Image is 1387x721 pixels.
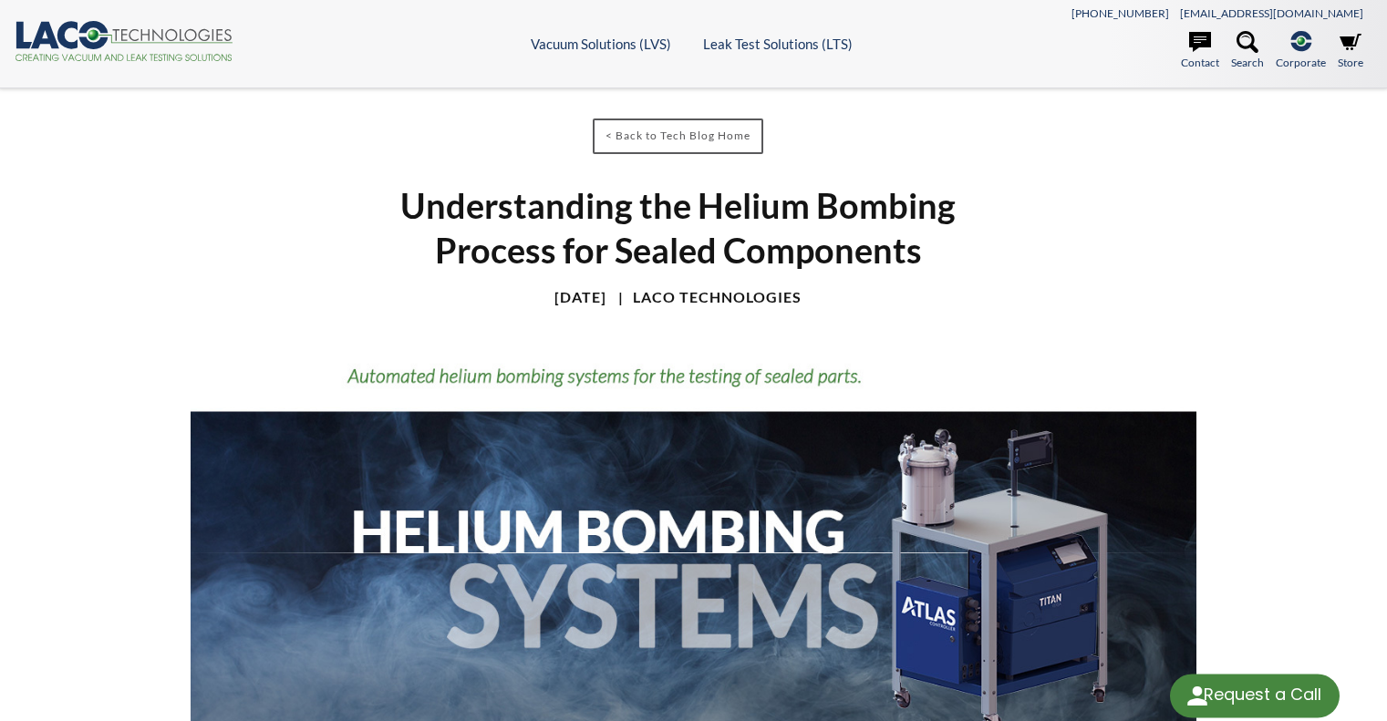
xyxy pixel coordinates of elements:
[343,183,1014,273] h1: Understanding the Helium Bombing Process for Sealed Components
[1170,674,1340,717] div: Request a Call
[554,288,606,307] h4: [DATE]
[703,36,853,52] a: Leak Test Solutions (LTS)
[1231,31,1264,71] a: Search
[531,36,671,52] a: Vacuum Solutions (LVS)
[1204,674,1321,716] div: Request a Call
[1276,54,1326,71] span: Corporate
[1338,31,1363,71] a: Store
[1071,6,1169,20] a: [PHONE_NUMBER]
[593,118,763,154] a: < Back to Tech Blog Home
[1181,31,1219,71] a: Contact
[1183,681,1212,710] img: round button
[609,288,802,307] h4: LACO Technologies
[1180,6,1363,20] a: [EMAIL_ADDRESS][DOMAIN_NAME]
